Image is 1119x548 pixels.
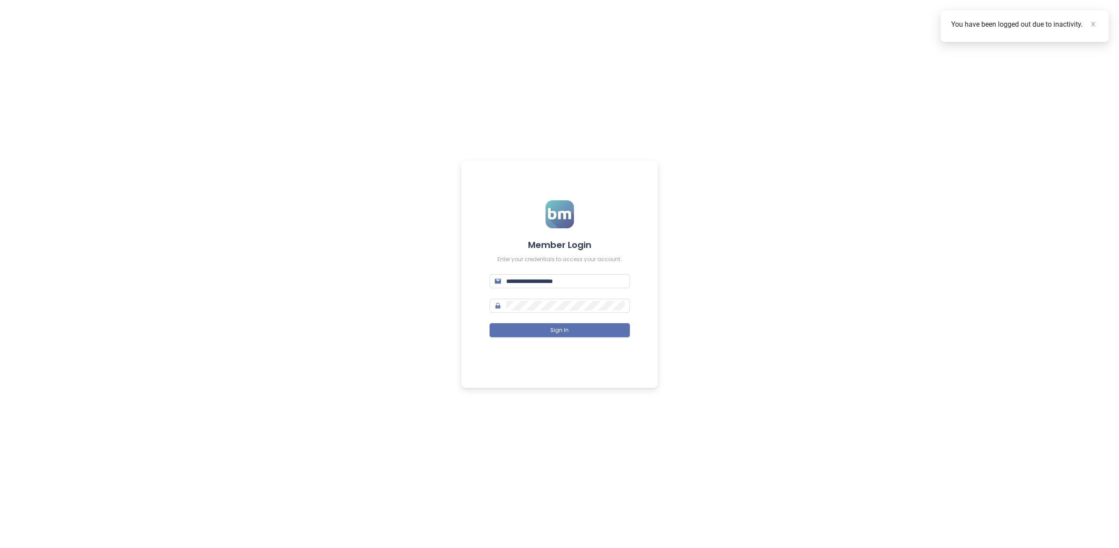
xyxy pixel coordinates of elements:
[495,278,501,284] span: mail
[550,326,569,335] span: Sign In
[546,200,574,228] img: logo
[1090,21,1096,27] span: close
[490,255,630,264] div: Enter your credentials to access your account.
[951,19,1098,30] div: You have been logged out due to inactivity.
[495,303,501,309] span: lock
[490,239,630,251] h4: Member Login
[490,323,630,337] button: Sign In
